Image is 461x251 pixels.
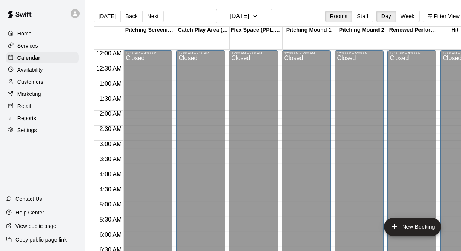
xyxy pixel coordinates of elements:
[6,52,79,63] a: Calendar
[6,64,79,75] a: Availability
[17,42,38,49] p: Services
[124,27,177,34] div: Pitching Screenings
[335,27,388,34] div: Pitching Mound 2
[6,112,79,124] a: Reports
[6,125,79,136] a: Settings
[98,111,124,117] span: 2:00 AM
[17,30,32,37] p: Home
[17,78,43,86] p: Customers
[384,218,441,236] button: add
[178,51,223,55] div: 12:00 AM – 9:00 AM
[98,156,124,162] span: 3:30 AM
[98,126,124,132] span: 2:30 AM
[98,231,124,238] span: 6:00 AM
[17,66,43,74] p: Availability
[6,76,79,88] a: Customers
[15,209,44,216] p: Help Center
[17,54,40,62] p: Calendar
[94,50,124,57] span: 12:00 AM
[283,27,335,34] div: Pitching Mound 1
[6,28,79,39] a: Home
[142,11,163,22] button: Next
[17,90,41,98] p: Marketing
[94,65,124,72] span: 12:30 AM
[98,141,124,147] span: 3:00 AM
[98,95,124,102] span: 1:30 AM
[15,236,67,243] p: Copy public page link
[17,102,31,110] p: Retail
[216,9,272,23] button: [DATE]
[94,11,121,22] button: [DATE]
[98,201,124,208] span: 5:00 AM
[231,51,276,55] div: 12:00 AM – 9:00 AM
[388,27,441,34] div: Renewed Performance
[15,195,42,203] p: Contact Us
[352,11,373,22] button: Staff
[6,100,79,112] a: Retail
[17,126,37,134] p: Settings
[230,27,283,34] div: Flex Space (PPL, Green Turf)
[376,11,396,22] button: Day
[325,11,352,22] button: Rooms
[284,51,329,55] div: 12:00 AM – 9:00 AM
[15,222,56,230] p: View public page
[177,27,230,34] div: Catch Play Area (Black Turf)
[120,11,143,22] button: Back
[98,171,124,177] span: 4:00 AM
[98,216,124,223] span: 5:30 AM
[6,40,79,51] a: Services
[396,11,420,22] button: Week
[98,186,124,192] span: 4:30 AM
[230,11,249,22] h6: [DATE]
[126,51,170,55] div: 12:00 AM – 9:00 AM
[6,88,79,100] a: Marketing
[98,80,124,87] span: 1:00 AM
[390,51,434,55] div: 12:00 AM – 9:00 AM
[17,114,36,122] p: Reports
[337,51,381,55] div: 12:00 AM – 9:00 AM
